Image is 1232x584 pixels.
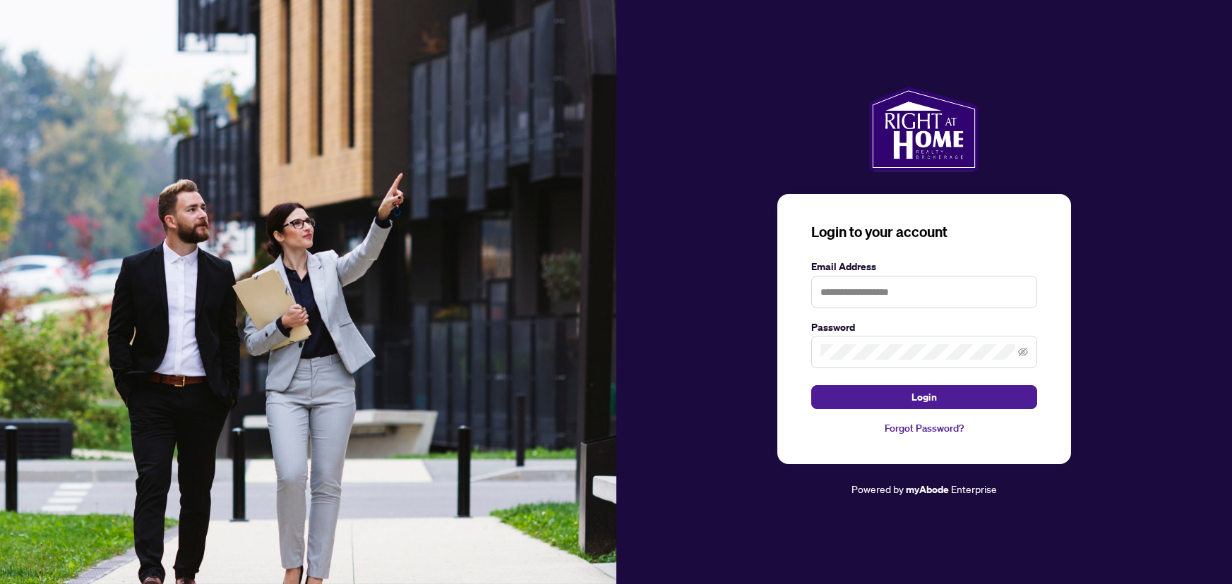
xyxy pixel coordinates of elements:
[811,420,1037,436] a: Forgot Password?
[911,386,937,408] span: Login
[811,385,1037,409] button: Login
[1018,347,1028,357] span: eye-invisible
[951,482,997,495] span: Enterprise
[811,259,1037,274] label: Email Address
[869,87,979,171] img: ma-logo
[811,320,1037,335] label: Password
[811,222,1037,242] h3: Login to your account
[906,482,949,497] a: myAbode
[851,482,904,495] span: Powered by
